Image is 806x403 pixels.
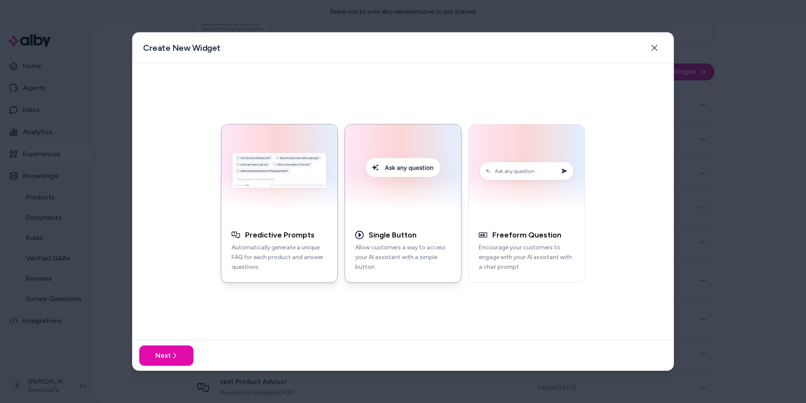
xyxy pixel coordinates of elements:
p: Allow customers a way to access your AI assistant with a simple button [355,243,451,272]
img: Single Button Embed Example [350,130,456,215]
button: Next [139,345,193,366]
p: Encourage your customers to engage with your AI assistant with a chat prompt [479,243,574,272]
h3: Single Button [369,230,417,240]
h3: Freeform Question [492,230,561,240]
img: Generative Q&A Example [226,130,332,215]
h3: Predictive Prompts [245,230,315,240]
h2: Create New Widget [143,42,221,54]
button: Single Button Embed ExampleSingle ButtonAllow customers a way to access your AI assistant with a ... [345,124,461,283]
button: Generative Q&A ExamplePredictive PromptsAutomatically generate a unique FAQ for each product and ... [221,124,338,283]
img: Conversation Prompt Example [474,130,580,215]
p: Automatically generate a unique FAQ for each product and answer questions [232,243,327,272]
button: Conversation Prompt ExampleFreeform QuestionEncourage your customers to engage with your AI assis... [468,124,585,283]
